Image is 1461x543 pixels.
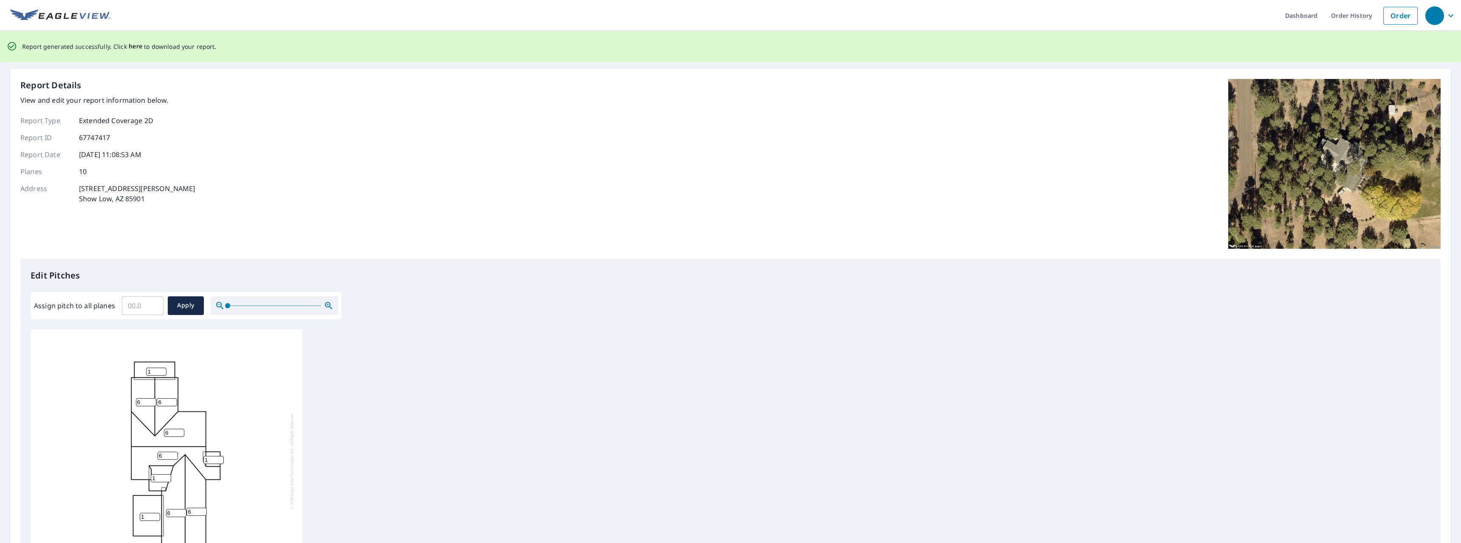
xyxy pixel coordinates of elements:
[20,183,71,204] p: Address
[20,149,71,160] p: Report Date
[10,9,110,22] img: EV Logo
[79,149,141,160] p: [DATE] 11:08:53 AM
[31,269,1430,282] p: Edit Pitches
[79,183,195,204] p: [STREET_ADDRESS][PERSON_NAME] Show Low, AZ 85901
[22,41,217,52] p: Report generated successfully. Click to download your report.
[1383,7,1418,25] a: Order
[1228,79,1441,249] img: Top image
[175,300,197,311] span: Apply
[79,132,110,143] p: 67747417
[129,41,143,52] button: here
[79,166,87,177] p: 10
[20,115,71,126] p: Report Type
[20,132,71,143] p: Report ID
[20,79,82,92] p: Report Details
[20,166,71,177] p: Planes
[168,296,204,315] button: Apply
[122,294,164,318] input: 00.0
[34,301,115,311] label: Assign pitch to all planes
[79,115,153,126] p: Extended Coverage 2D
[20,95,195,105] p: View and edit your report information below.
